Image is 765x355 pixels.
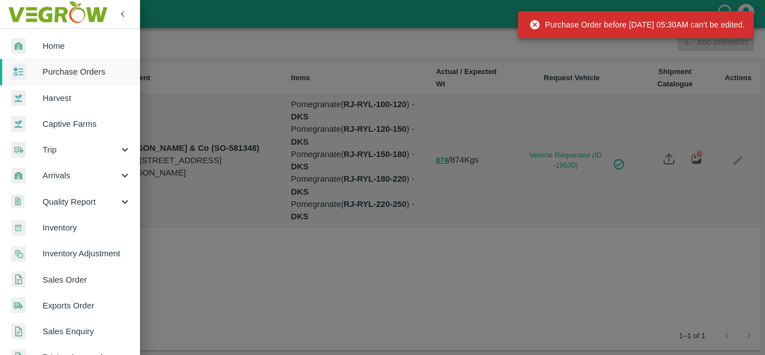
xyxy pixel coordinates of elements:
[43,222,131,234] span: Inventory
[11,271,26,288] img: sales
[43,118,131,130] span: Captive Farms
[11,116,26,132] img: harvest
[11,220,26,236] img: whInventory
[43,247,131,260] span: Inventory Adjustment
[11,168,26,184] img: whArrival
[43,196,119,208] span: Quality Report
[43,169,119,182] span: Arrivals
[43,325,131,338] span: Sales Enquiry
[43,274,131,286] span: Sales Order
[43,92,131,104] span: Harvest
[11,90,26,107] img: harvest
[11,142,26,158] img: delivery
[11,195,25,209] img: qualityReport
[529,15,745,35] div: Purchase Order before [DATE] 05:30AM can't be edited.
[43,40,131,52] span: Home
[11,297,26,313] img: shipments
[43,299,131,312] span: Exports Order
[11,64,26,80] img: reciept
[43,66,131,78] span: Purchase Orders
[11,246,26,262] img: inventory
[43,144,119,156] span: Trip
[11,38,26,54] img: whArrival
[11,324,26,340] img: sales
